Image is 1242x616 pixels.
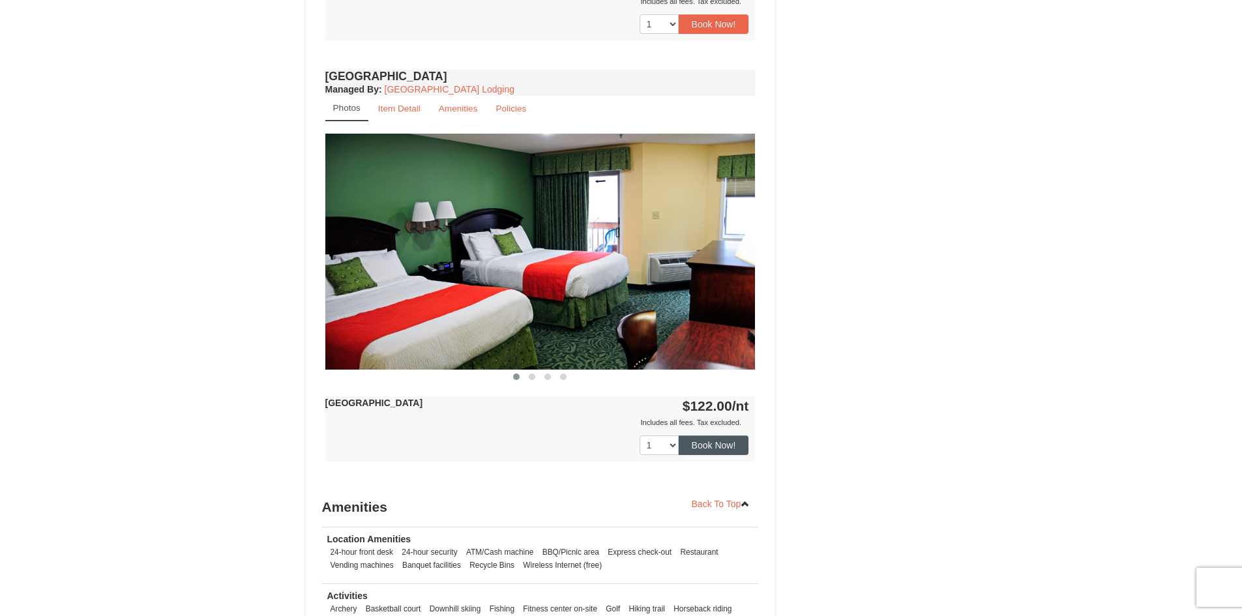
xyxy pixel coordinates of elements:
small: Policies [495,104,526,113]
li: Wireless Internet (free) [520,559,605,572]
small: Photos [333,103,361,113]
li: BBQ/Picnic area [539,546,602,559]
li: Golf [602,602,623,615]
img: 18876286-41-233aa5f3.jpg [325,134,756,369]
div: Includes all fees. Tax excluded. [325,416,749,429]
li: Recycle Bins [466,559,518,572]
li: Archery [327,602,361,615]
h3: Amenities [322,494,759,520]
strong: : [325,84,382,95]
li: Fitness center on-site [520,602,600,615]
li: Hiking trail [625,602,668,615]
strong: Location Amenities [327,534,411,544]
button: Book Now! [679,14,749,34]
a: Photos [325,96,368,121]
span: /nt [732,398,749,413]
li: 24-hour security [398,546,460,559]
li: Fishing [486,602,518,615]
a: Back To Top [683,494,759,514]
small: Amenities [439,104,478,113]
a: Amenities [430,96,486,121]
li: ATM/Cash machine [463,546,537,559]
li: 24-hour front desk [327,546,397,559]
li: Basketball court [362,602,424,615]
li: Horseback riding [670,602,735,615]
span: Managed By [325,84,379,95]
small: Item Detail [378,104,421,113]
li: Express check-out [604,546,675,559]
a: Policies [487,96,535,121]
li: Downhill skiing [426,602,484,615]
li: Vending machines [327,559,397,572]
a: [GEOGRAPHIC_DATA] Lodging [385,84,514,95]
strong: $122.00 [683,398,749,413]
li: Restaurant [677,546,721,559]
h4: [GEOGRAPHIC_DATA] [325,70,756,83]
button: Book Now! [679,435,749,455]
li: Banquet facilities [399,559,464,572]
strong: [GEOGRAPHIC_DATA] [325,398,423,408]
a: Item Detail [370,96,429,121]
strong: Activities [327,591,368,601]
